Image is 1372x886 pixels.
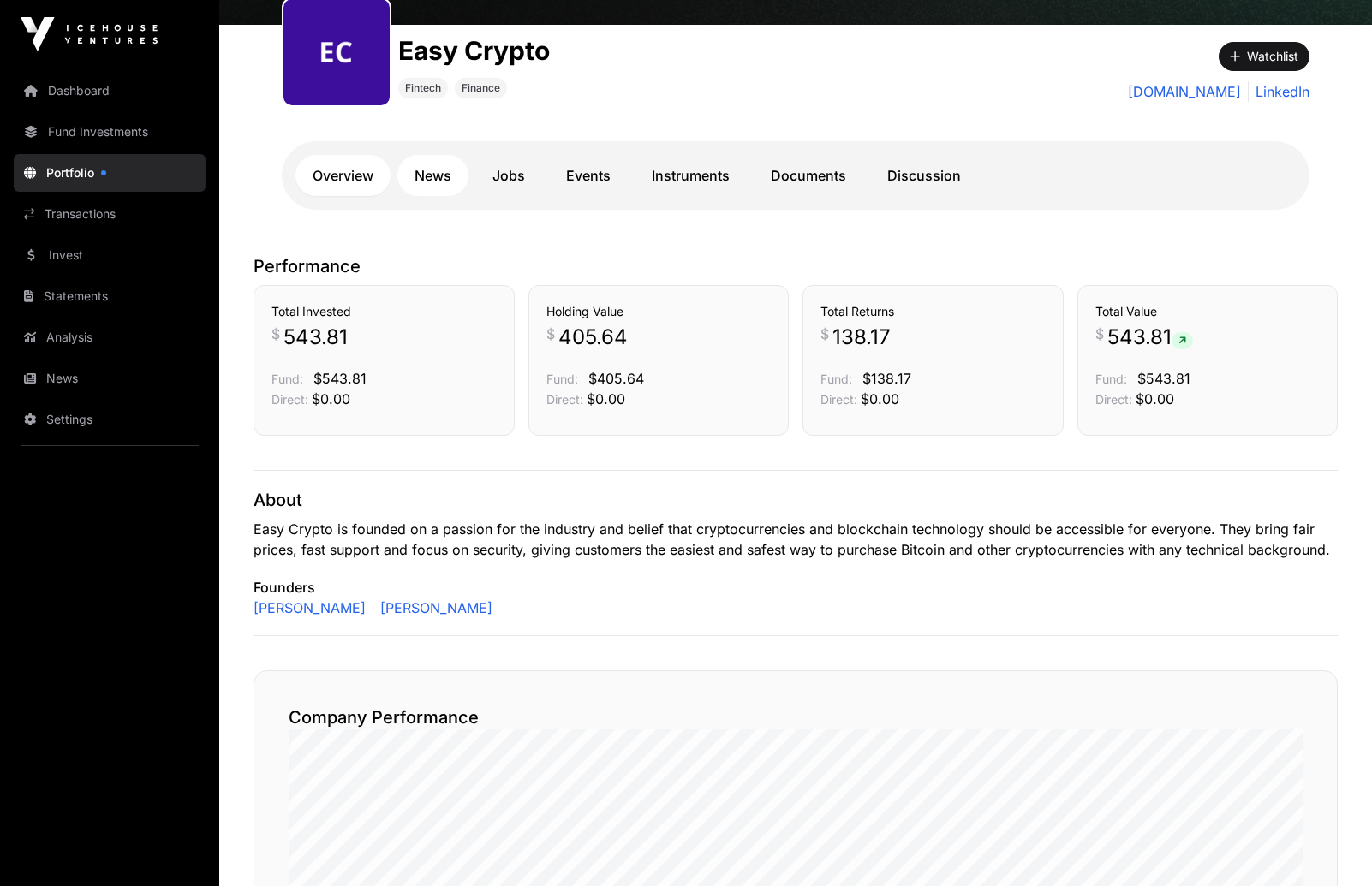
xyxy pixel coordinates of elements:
span: Direct: [271,392,308,407]
p: Easy Crypto is founded on a passion for the industry and belief that cryptocurrencies and blockch... [254,519,1338,560]
span: Direct: [820,392,857,407]
span: 405.64 [558,324,628,351]
a: Jobs [475,155,542,196]
a: LinkedIn [1248,81,1309,102]
iframe: Chat Widget [1286,804,1372,886]
button: Watchlist [1219,42,1309,71]
span: $ [271,324,280,344]
span: $138.17 [862,370,911,387]
span: Direct: [546,392,583,407]
nav: Tabs [295,155,1296,196]
span: Fund: [271,372,303,386]
a: Dashboard [14,72,206,110]
a: Analysis [14,318,206,356]
a: Documents [754,155,863,196]
h3: Total Invested [271,303,497,320]
span: Fintech [405,81,441,95]
span: 543.81 [283,324,348,351]
a: News [14,360,206,397]
a: Transactions [14,195,206,233]
h3: Holding Value [546,303,772,320]
h1: Easy Crypto [398,35,550,66]
p: Performance [254,254,1338,278]
h3: Total Returns [820,303,1046,320]
span: Fund: [820,372,852,386]
a: News [397,155,468,196]
span: $ [546,324,555,344]
a: Events [549,155,628,196]
a: Portfolio [14,154,206,192]
a: Settings [14,401,206,438]
span: $ [1095,324,1104,344]
h2: Company Performance [289,705,1303,729]
span: Direct: [1095,392,1132,407]
a: [DOMAIN_NAME] [1128,81,1241,102]
span: 138.17 [832,324,891,351]
img: Icehouse Ventures Logo [21,17,158,51]
span: Finance [462,81,500,95]
span: $ [820,324,829,344]
a: Fund Investments [14,113,206,151]
a: [PERSON_NAME] [373,598,492,618]
p: About [254,488,1338,512]
span: $543.81 [313,370,367,387]
a: [PERSON_NAME] [254,598,366,618]
span: $0.00 [1136,390,1174,407]
span: Fund: [1095,372,1127,386]
span: $0.00 [587,390,625,407]
span: Fund: [546,372,578,386]
a: Overview [295,155,391,196]
a: Discussion [870,155,978,196]
span: $0.00 [861,390,899,407]
h3: Total Value [1095,303,1321,320]
span: $405.64 [588,370,644,387]
a: Instruments [635,155,747,196]
p: Founders [254,577,1338,598]
span: $543.81 [1137,370,1190,387]
a: Invest [14,236,206,274]
a: Statements [14,277,206,315]
img: easy-crypto302.png [290,6,383,98]
span: 543.81 [1107,324,1193,351]
span: $0.00 [312,390,350,407]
